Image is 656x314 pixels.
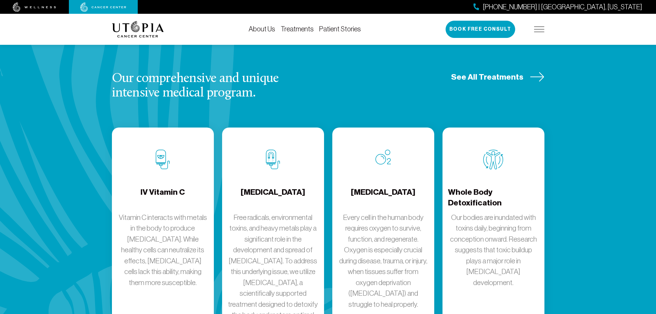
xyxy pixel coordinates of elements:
[483,150,503,170] img: Whole Body Detoxification
[351,187,415,209] h4: [MEDICAL_DATA]
[375,150,391,165] img: Oxygen Therapy
[241,187,305,209] h4: [MEDICAL_DATA]
[117,212,208,288] p: Vitamin C interacts with metals in the body to produce [MEDICAL_DATA]. While healthy cells can ne...
[80,2,126,12] img: cancer center
[534,27,544,32] img: icon-hamburger
[448,212,539,288] p: Our bodies are inundated with toxins daily, beginning from conception onward. Research suggests t...
[112,21,164,38] img: logo
[448,187,539,209] h4: Whole Body Detoxification
[483,2,642,12] span: [PHONE_NUMBER] | [GEOGRAPHIC_DATA], [US_STATE]
[249,25,275,33] a: About Us
[266,150,280,169] img: Chelation Therapy
[319,25,361,33] a: Patient Stories
[338,212,429,310] p: Every cell in the human body requires oxygen to survive, function, and regenerate. Oxygen is espe...
[140,187,185,209] h4: IV Vitamin C
[112,72,315,101] h3: Our comprehensive and unique intensive medical program.
[281,25,314,33] a: Treatments
[156,150,170,169] img: IV Vitamin C
[446,21,515,38] button: Book Free Consult
[451,72,523,82] span: See All Treatments
[13,2,56,12] img: wellness
[473,2,642,12] a: [PHONE_NUMBER] | [GEOGRAPHIC_DATA], [US_STATE]
[451,72,544,82] a: See All Treatments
